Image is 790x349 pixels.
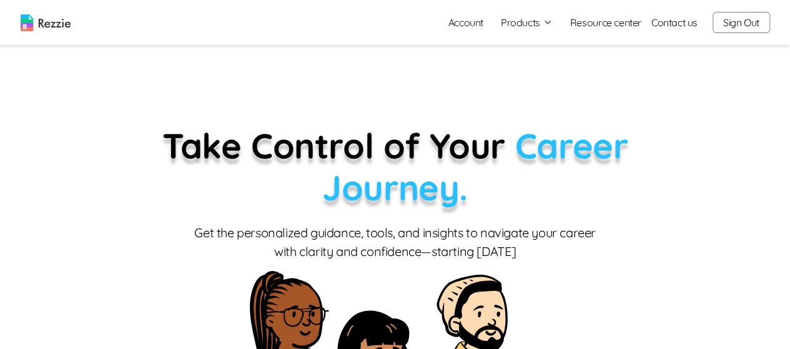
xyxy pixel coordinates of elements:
[570,15,641,30] a: Resource center
[438,10,493,35] a: Account
[21,14,71,31] img: logo
[192,224,598,261] p: Get the personalized guidance, tools, and insights to navigate your career with clarity and confi...
[651,15,698,30] a: Contact us
[322,124,628,209] span: Career Journey.
[501,15,553,30] button: Products
[713,12,770,33] button: Sign Out
[99,125,692,209] p: Take Control of Your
